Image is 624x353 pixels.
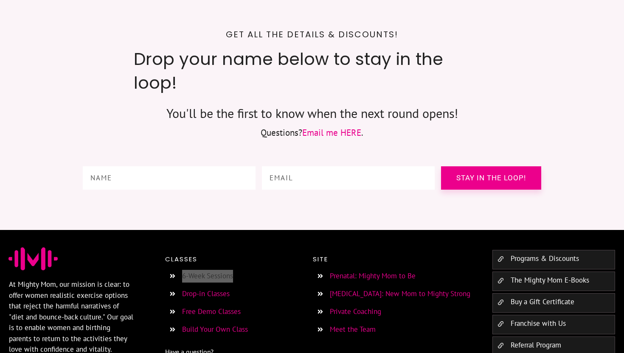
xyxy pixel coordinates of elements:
a: Private Coaching [330,307,381,316]
a: Email me HERE [302,127,361,138]
p: ? . [83,125,541,141]
span: Stay in the loop! [447,175,535,181]
a: Franchise with Us [511,319,566,328]
p: You'll be the first to know when the next round opens! [134,102,490,125]
input: Name [83,166,256,190]
a: Buy a Gift Certificate [511,297,574,306]
a: Prenatal: Mighty Mom to Be [330,271,416,280]
a: Stay in the loop! [441,166,541,190]
a: Drop-in Classes [182,289,230,298]
p: Site [313,254,475,265]
input: Email [262,166,435,190]
span: Questions [261,127,298,138]
a: 6-Week Sessions [182,271,233,280]
p: Get all the details & discounts! [83,27,541,42]
a: Free Demo Classes [182,307,241,316]
a: [MEDICAL_DATA]: New Mom to Mighty Strong [330,289,470,298]
a: Build Your Own Class [182,325,248,334]
img: Favicon Jessica Sennet Mighty Mom Prenatal Postpartum Mom & Baby Fitness Programs Toronto Ontario... [8,247,58,270]
a: The Mighty Mom E-Books [511,275,589,285]
a: Programs & Discounts [511,254,579,263]
a: Referral Program [511,340,561,350]
a: Meet the Team [330,325,376,334]
h2: Drop your name below to stay in the loop! [134,47,490,102]
p: Classes [165,254,306,265]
